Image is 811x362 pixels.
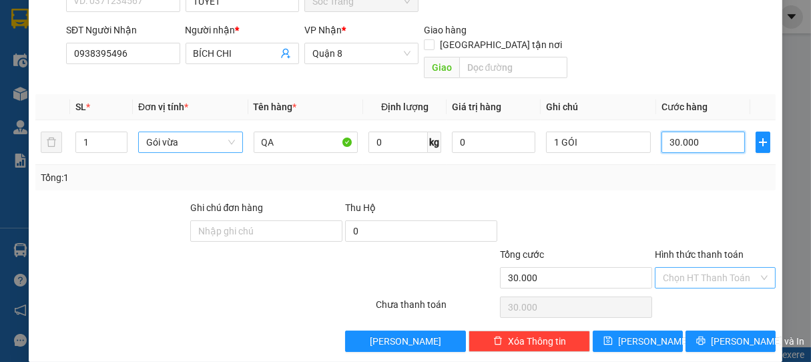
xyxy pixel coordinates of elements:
[374,297,499,321] div: Chưa thanh toán
[41,132,62,153] button: delete
[345,331,467,352] button: [PERSON_NAME]
[655,249,744,260] label: Hình thức thanh toán
[92,72,178,87] li: VP Quận 8
[541,94,655,120] th: Ghi chú
[345,202,376,213] span: Thu Hộ
[7,7,194,57] li: Vĩnh Thành (Sóc Trăng)
[312,43,411,63] span: Quận 8
[459,57,567,78] input: Dọc đường
[7,89,16,99] span: environment
[435,37,567,52] span: [GEOGRAPHIC_DATA] tận nơi
[424,25,467,35] span: Giao hàng
[756,132,771,153] button: plus
[428,132,441,153] span: kg
[711,334,804,349] span: [PERSON_NAME] và In
[280,48,291,59] span: user-add
[7,72,92,87] li: VP Sóc Trăng
[381,102,429,112] span: Định lượng
[500,249,544,260] span: Tổng cước
[603,336,613,347] span: save
[696,336,706,347] span: printer
[254,102,297,112] span: Tên hàng
[452,102,501,112] span: Giá trị hàng
[304,25,342,35] span: VP Nhận
[190,202,264,213] label: Ghi chú đơn hàng
[469,331,590,352] button: deleteXóa Thông tin
[493,336,503,347] span: delete
[41,170,314,185] div: Tổng: 1
[75,102,86,112] span: SL
[593,331,683,352] button: save[PERSON_NAME]
[452,132,535,153] input: 0
[66,23,180,37] div: SĐT Người Nhận
[138,102,188,112] span: Đơn vị tính
[546,132,650,153] input: Ghi Chú
[508,334,566,349] span: Xóa Thông tin
[370,334,441,349] span: [PERSON_NAME]
[92,89,101,99] span: environment
[424,57,459,78] span: Giao
[186,23,300,37] div: Người nhận
[661,102,708,112] span: Cước hàng
[7,7,53,53] img: logo.jpg
[254,132,358,153] input: VD: Bàn, Ghế
[618,334,690,349] span: [PERSON_NAME]
[146,132,234,152] span: Gói vừa
[686,331,776,352] button: printer[PERSON_NAME] và In
[756,137,770,148] span: plus
[190,220,342,242] input: Ghi chú đơn hàng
